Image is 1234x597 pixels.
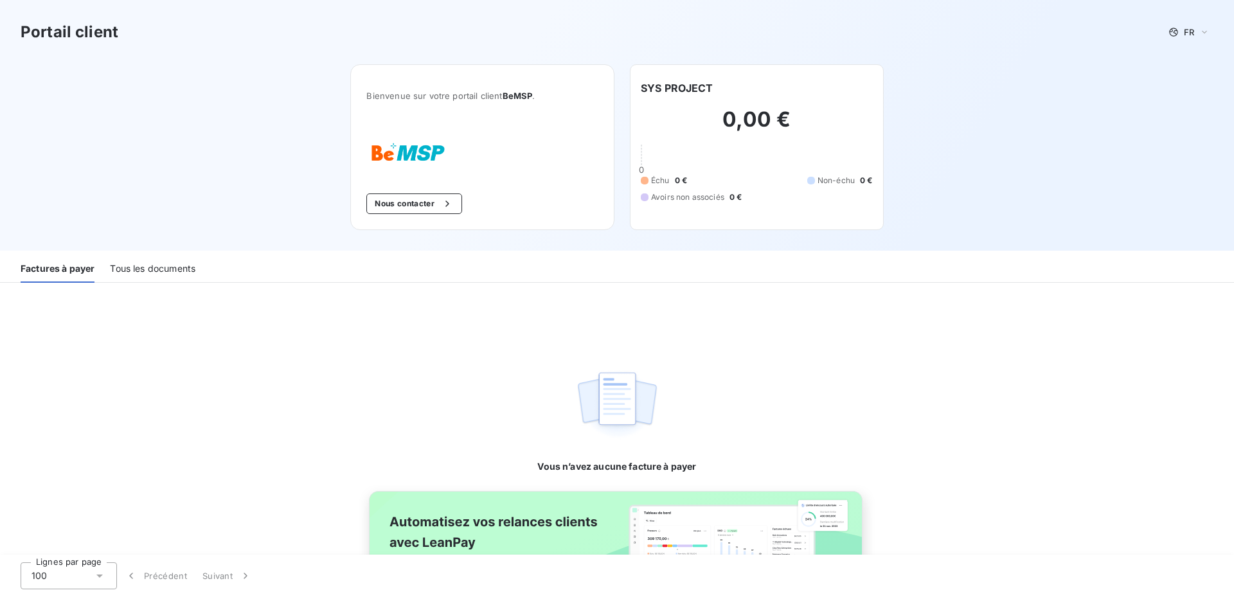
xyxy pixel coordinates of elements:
span: Non-échu [818,175,855,186]
span: FR [1184,27,1194,37]
div: Factures à payer [21,256,94,283]
button: Précédent [117,562,195,589]
h6: SYS PROJECT [641,80,713,96]
span: 0 € [675,175,687,186]
span: Bienvenue sur votre portail client . [366,91,598,101]
button: Suivant [195,562,260,589]
span: BeMSP [503,91,533,101]
span: 0 € [860,175,872,186]
span: 100 [31,569,47,582]
h3: Portail client [21,21,118,44]
span: Avoirs non associés [651,192,724,203]
div: Tous les documents [110,256,195,283]
span: 0 [639,165,644,175]
span: 0 € [729,192,742,203]
span: Vous n’avez aucune facture à payer [537,460,696,473]
button: Nous contacter [366,193,461,214]
img: Company logo [366,132,449,173]
img: empty state [576,365,658,445]
h2: 0,00 € [641,107,873,145]
span: Échu [651,175,670,186]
